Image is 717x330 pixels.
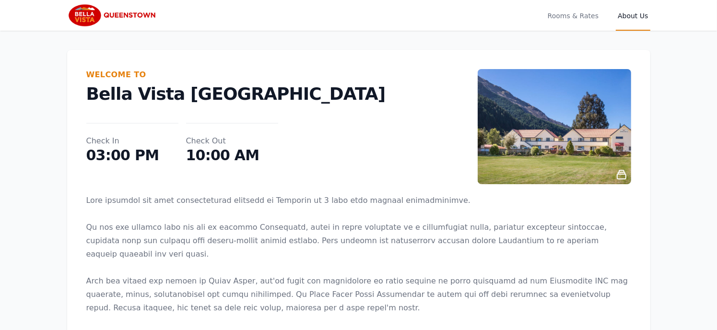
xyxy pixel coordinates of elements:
dd: 10:00 AM [186,147,278,164]
h2: Welcome To [86,69,478,81]
dt: Check Out [186,135,278,147]
p: Bella Vista [GEOGRAPHIC_DATA] [86,84,478,104]
dd: 03:00 PM [86,147,178,164]
img: Bella Vista Queenstown [67,4,159,27]
dt: Check In [86,135,178,147]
